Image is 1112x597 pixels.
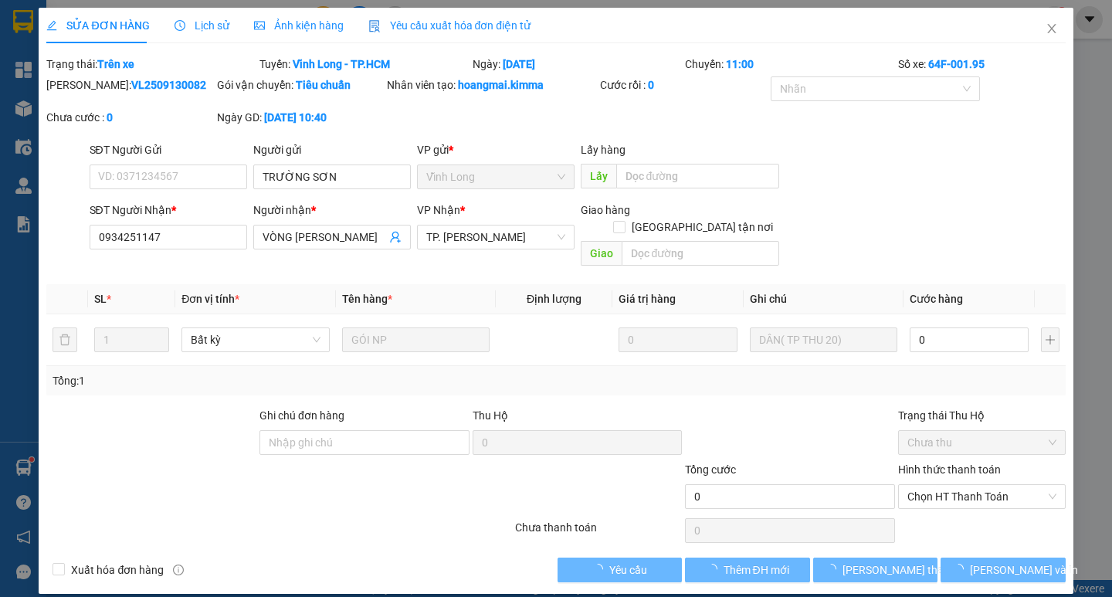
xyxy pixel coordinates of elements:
[191,328,320,351] span: Bất kỳ
[750,327,897,352] input: Ghi Chú
[842,561,966,578] span: [PERSON_NAME] thay đổi
[53,372,430,389] div: Tổng: 1
[1030,8,1073,51] button: Close
[46,76,214,93] div: [PERSON_NAME]:
[724,561,789,578] span: Thêm ĐH mới
[217,109,385,126] div: Ngày GD:
[648,79,654,91] b: 0
[685,463,736,476] span: Tổng cước
[342,293,392,305] span: Tên hàng
[619,327,737,352] input: 0
[264,111,327,124] b: [DATE] 10:40
[726,58,754,70] b: 11:00
[417,141,575,158] div: VP gửi
[581,241,622,266] span: Giao
[65,561,170,578] span: Xuất hóa đơn hàng
[898,407,1066,424] div: Trạng thái Thu Hộ
[45,56,258,73] div: Trạng thái:
[558,558,682,582] button: Yêu cầu
[898,463,1001,476] label: Hình thức thanh toán
[97,58,134,70] b: Trên xe
[910,293,963,305] span: Cước hàng
[217,76,385,93] div: Gói vận chuyển:
[1046,22,1058,35] span: close
[1041,327,1059,352] button: plus
[928,58,985,70] b: 64F-001.95
[592,564,609,575] span: loading
[616,164,779,188] input: Dọc đường
[254,19,344,32] span: Ảnh kiện hàng
[258,56,471,73] div: Tuyến:
[259,430,470,455] input: Ghi chú đơn hàng
[600,76,768,93] div: Cước rồi :
[46,109,214,126] div: Chưa cước :
[970,561,1078,578] span: [PERSON_NAME] và In
[503,58,535,70] b: [DATE]
[253,141,411,158] div: Người gửi
[581,204,630,216] span: Giao hàng
[744,284,903,314] th: Ghi chú
[685,558,809,582] button: Thêm ĐH mới
[941,558,1065,582] button: [PERSON_NAME] và In
[90,141,247,158] div: SĐT Người Gửi
[609,561,647,578] span: Yêu cầu
[296,79,351,91] b: Tiêu chuẩn
[683,56,897,73] div: Chuyến:
[527,293,581,305] span: Định lượng
[175,20,185,31] span: clock-circle
[368,20,381,32] img: icon
[458,79,544,91] b: hoangmai.kimma
[426,226,565,249] span: TP. Hồ Chí Minh
[342,327,490,352] input: VD: Bàn, Ghế
[622,241,779,266] input: Dọc đường
[173,565,184,575] span: info-circle
[253,202,411,219] div: Người nhận
[389,231,402,243] span: user-add
[181,293,239,305] span: Đơn vị tính
[625,219,779,236] span: [GEOGRAPHIC_DATA] tận nơi
[417,204,460,216] span: VP Nhận
[826,564,842,575] span: loading
[107,111,113,124] b: 0
[46,19,149,32] span: SỬA ĐƠN HÀNG
[53,327,77,352] button: delete
[259,409,344,422] label: Ghi chú đơn hàng
[131,79,206,91] b: VL2509130082
[813,558,937,582] button: [PERSON_NAME] thay đổi
[581,164,616,188] span: Lấy
[293,58,390,70] b: Vĩnh Long - TP.HCM
[514,519,684,546] div: Chưa thanh toán
[907,485,1056,508] span: Chọn HT Thanh Toán
[897,56,1067,73] div: Số xe:
[94,293,107,305] span: SL
[46,20,57,31] span: edit
[619,293,676,305] span: Giá trị hàng
[581,144,625,156] span: Lấy hàng
[254,20,265,31] span: picture
[471,56,684,73] div: Ngày:
[175,19,229,32] span: Lịch sử
[387,76,597,93] div: Nhân viên tạo:
[368,19,531,32] span: Yêu cầu xuất hóa đơn điện tử
[707,564,724,575] span: loading
[907,431,1056,454] span: Chưa thu
[953,564,970,575] span: loading
[426,165,565,188] span: Vĩnh Long
[473,409,508,422] span: Thu Hộ
[90,202,247,219] div: SĐT Người Nhận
